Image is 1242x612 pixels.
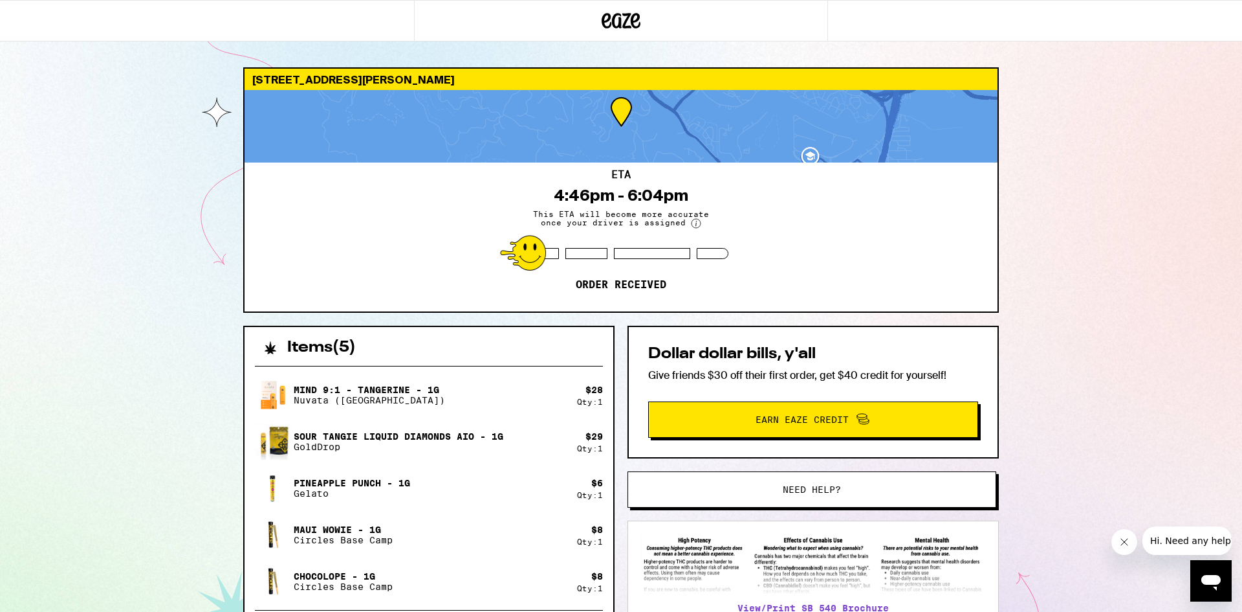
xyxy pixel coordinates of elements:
[294,385,445,395] p: Mind 9:1 - Tangerine - 1g
[8,9,93,19] span: Hi. Need any help?
[294,395,445,405] p: Nuvata ([GEOGRAPHIC_DATA])
[585,431,603,442] div: $ 29
[294,488,410,499] p: Gelato
[577,538,603,546] div: Qty: 1
[1142,527,1232,555] iframe: Message from company
[294,525,393,535] p: Maui Wowie - 1g
[648,346,978,362] h2: Dollar dollar bills, y'all
[255,517,291,553] img: Maui Wowie - 1g
[783,485,841,494] span: Need help?
[641,534,985,595] img: SB 540 Brochure preview
[294,478,410,488] p: Pineapple Punch - 1g
[756,415,849,424] span: Earn Eaze Credit
[294,571,393,582] p: Chocolope - 1g
[577,491,603,499] div: Qty: 1
[294,582,393,592] p: Circles Base Camp
[1190,560,1232,602] iframe: Button to launch messaging window
[524,210,718,229] span: This ETA will become more accurate once your driver is assigned
[577,584,603,593] div: Qty: 1
[611,170,631,180] h2: ETA
[255,470,291,506] img: Pineapple Punch - 1g
[591,478,603,488] div: $ 6
[255,563,291,600] img: Chocolope - 1g
[255,377,291,413] img: Mind 9:1 - Tangerine - 1g
[294,535,393,545] p: Circles Base Camp
[648,368,978,382] p: Give friends $30 off their first order, get $40 credit for yourself!
[576,278,666,291] p: Order received
[591,571,603,582] div: $ 8
[577,444,603,453] div: Qty: 1
[287,340,356,356] h2: Items ( 5 )
[591,525,603,535] div: $ 8
[577,398,603,406] div: Qty: 1
[1111,529,1137,555] iframe: Close message
[648,402,978,438] button: Earn Eaze Credit
[554,187,688,205] div: 4:46pm - 6:04pm
[245,69,997,90] div: [STREET_ADDRESS][PERSON_NAME]
[294,442,503,452] p: GoldDrop
[627,471,996,508] button: Need help?
[294,431,503,442] p: Sour Tangie Liquid Diamonds AIO - 1g
[255,422,291,461] img: Sour Tangie Liquid Diamonds AIO - 1g
[585,385,603,395] div: $ 28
